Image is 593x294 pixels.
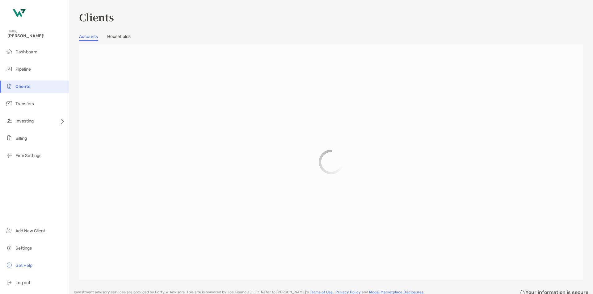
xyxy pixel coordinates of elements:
span: Add New Client [15,228,45,234]
img: investing icon [6,117,13,124]
span: Billing [15,136,27,141]
img: firm-settings icon [6,151,13,159]
h3: Clients [79,10,583,24]
span: Log out [15,280,30,285]
span: Firm Settings [15,153,41,158]
img: Zoe Logo [7,2,30,25]
img: transfers icon [6,100,13,107]
span: Settings [15,246,32,251]
img: settings icon [6,244,13,251]
span: Get Help [15,263,32,268]
a: Households [107,34,131,41]
span: Pipeline [15,67,31,72]
img: pipeline icon [6,65,13,72]
img: clients icon [6,82,13,90]
img: logout icon [6,279,13,286]
img: get-help icon [6,261,13,269]
img: dashboard icon [6,48,13,55]
span: Investing [15,118,34,124]
span: Dashboard [15,49,37,55]
span: Clients [15,84,30,89]
span: Transfers [15,101,34,106]
span: [PERSON_NAME]! [7,33,65,39]
img: billing icon [6,134,13,142]
img: add_new_client icon [6,227,13,234]
a: Accounts [79,34,98,41]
